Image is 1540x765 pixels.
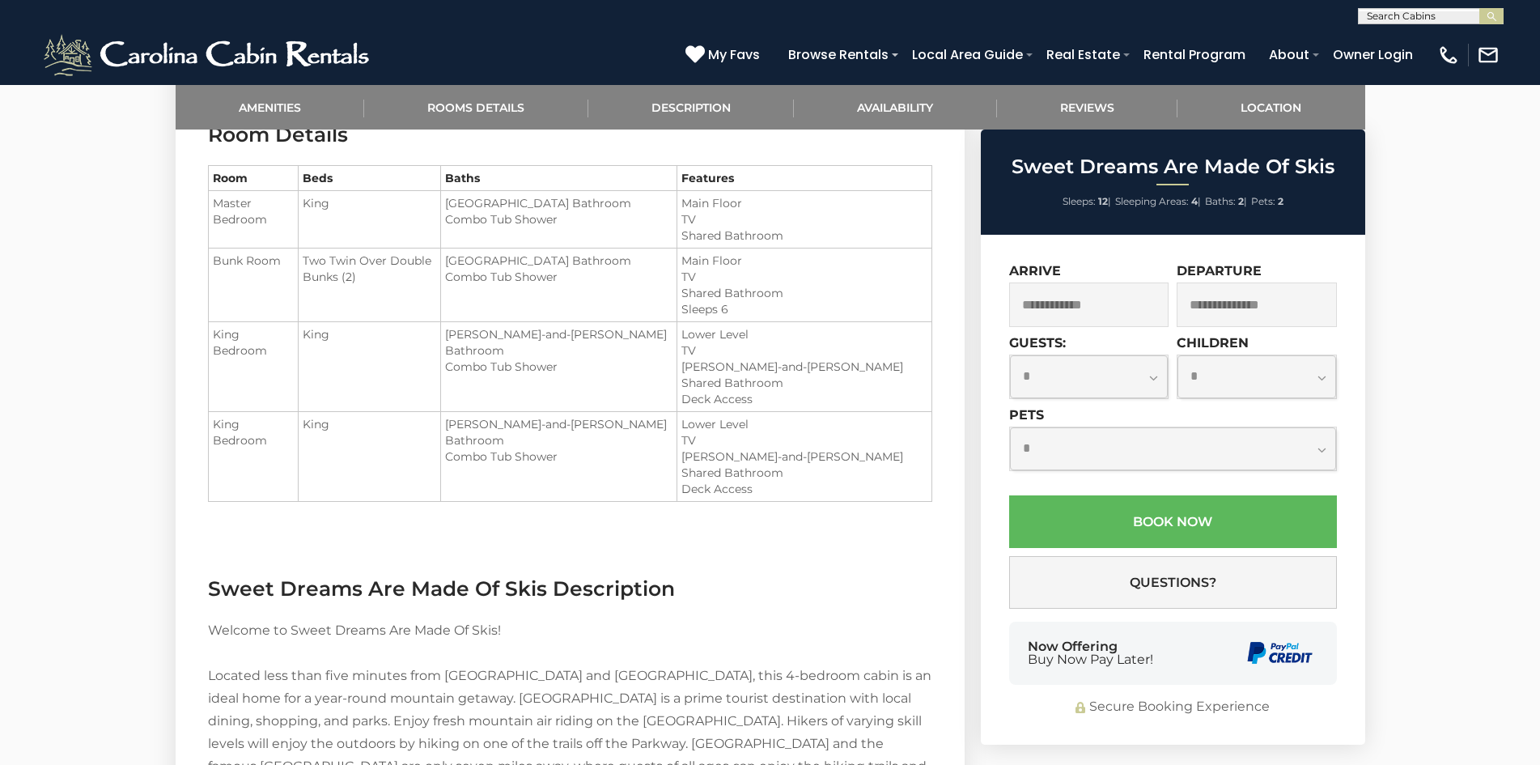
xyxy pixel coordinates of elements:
li: Main Floor [681,195,927,211]
button: Book Now [1009,495,1337,548]
strong: 2 [1238,195,1244,207]
a: Real Estate [1038,40,1128,69]
strong: 2 [1278,195,1283,207]
a: Reviews [997,85,1178,130]
li: Deck Access [681,481,927,497]
a: My Favs [685,45,764,66]
th: Room [208,166,298,191]
h3: Room Details [208,121,932,149]
h2: Sweet Dreams Are Made Of Skis [985,156,1361,177]
li: TV [681,342,927,359]
span: King [303,196,329,210]
li: | [1115,191,1201,212]
button: Questions? [1009,556,1337,609]
a: Rental Program [1135,40,1254,69]
th: Features [677,166,931,191]
strong: 4 [1191,195,1198,207]
div: Secure Booking Experience [1009,698,1337,716]
li: Combo Tub Shower [445,269,672,285]
li: Lower Level [681,416,927,432]
span: Sleeps: [1063,195,1096,207]
li: [PERSON_NAME]-and-[PERSON_NAME] Bathroom [445,416,672,448]
span: King [303,417,329,431]
li: Main Floor [681,253,927,269]
td: King Bedroom [208,412,298,502]
li: | [1205,191,1247,212]
a: Owner Login [1325,40,1421,69]
li: Combo Tub Shower [445,359,672,375]
li: Shared Bathroom [681,285,927,301]
li: Combo Tub Shower [445,448,672,465]
a: About [1261,40,1317,69]
img: mail-regular-white.png [1477,44,1500,66]
li: [PERSON_NAME]-and-[PERSON_NAME] Shared Bathroom [681,448,927,481]
span: Baths: [1205,195,1236,207]
li: [PERSON_NAME]-and-[PERSON_NAME] Shared Bathroom [681,359,927,391]
span: Pets: [1251,195,1275,207]
li: [GEOGRAPHIC_DATA] Bathroom [445,253,672,269]
li: Shared Bathroom [681,227,927,244]
label: Guests: [1009,335,1066,351]
li: [PERSON_NAME]-and-[PERSON_NAME] Bathroom [445,326,672,359]
label: Children [1177,335,1249,351]
li: TV [681,269,927,285]
img: White-1-2.png [40,31,376,79]
a: Availability [794,85,997,130]
a: Rooms Details [364,85,588,130]
td: King Bedroom [208,322,298,412]
img: phone-regular-white.png [1437,44,1460,66]
li: TV [681,211,927,227]
span: Two Twin Over Double Bunks (2) [303,253,431,284]
label: Pets [1009,407,1044,423]
a: Amenities [176,85,365,130]
a: Browse Rentals [780,40,897,69]
li: TV [681,432,927,448]
li: | [1063,191,1111,212]
th: Beds [298,166,440,191]
span: King [303,327,329,342]
a: Local Area Guide [904,40,1031,69]
li: [GEOGRAPHIC_DATA] Bathroom [445,195,672,211]
label: Arrive [1009,263,1061,278]
li: Combo Tub Shower [445,211,672,227]
label: Departure [1177,263,1262,278]
span: Sleeping Areas: [1115,195,1189,207]
th: Baths [441,166,677,191]
li: Deck Access [681,391,927,407]
span: My Favs [708,45,760,65]
h3: Sweet Dreams Are Made Of Skis Description [208,575,932,603]
td: Master Bedroom [208,191,298,249]
div: Now Offering [1028,640,1153,666]
span: Buy Now Pay Later! [1028,653,1153,666]
a: Description [588,85,795,130]
li: Lower Level [681,326,927,342]
td: Bunk Room [208,249,298,322]
strong: 12 [1098,195,1108,207]
a: Location [1177,85,1365,130]
li: Sleeps 6 [681,301,927,317]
